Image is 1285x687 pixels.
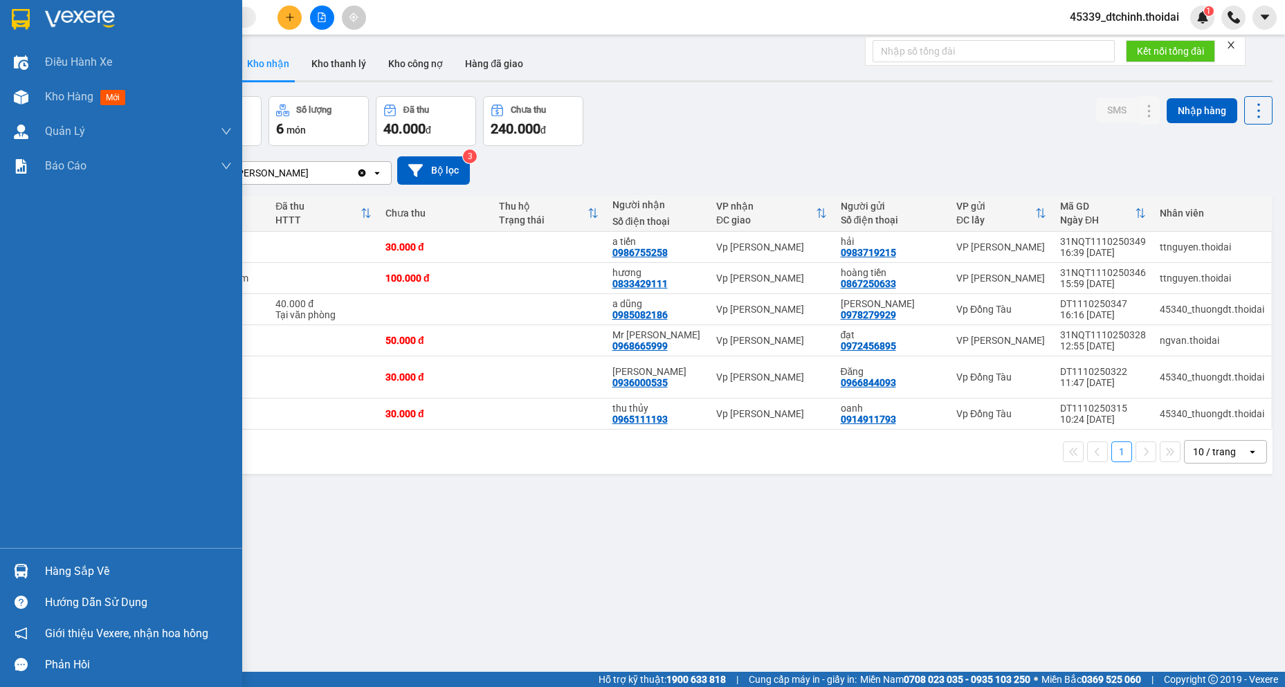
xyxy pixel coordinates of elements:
span: notification [15,627,28,640]
th: Toggle SortBy [1053,195,1153,232]
div: 11:47 [DATE] [1060,377,1146,388]
div: 50.000 đ [385,335,485,346]
div: 12:55 [DATE] [1060,340,1146,351]
div: Người nhận [612,199,703,210]
span: đ [540,125,546,136]
svg: open [1247,446,1258,457]
div: hoàng tiền [841,267,942,278]
div: Tại văn phòng [275,309,372,320]
div: 0972456895 [841,340,896,351]
img: warehouse-icon [14,125,28,139]
div: Ngày ĐH [1060,214,1135,226]
div: Trạng thái [499,214,587,226]
div: Phản hồi [45,654,232,675]
img: phone-icon [1228,11,1240,24]
div: Vp [PERSON_NAME] [716,335,826,346]
span: Miền Bắc [1041,672,1141,687]
img: warehouse-icon [14,564,28,578]
span: down [221,161,232,172]
div: 30.000 đ [385,372,485,383]
div: Mã GD [1060,201,1135,212]
button: file-add [310,6,334,30]
div: hải [841,236,942,247]
img: logo-vxr [12,9,30,30]
div: 31NQT1110250328 [1060,329,1146,340]
span: 1 [1206,6,1211,16]
div: VP nhận [716,201,815,212]
button: aim [342,6,366,30]
div: đạt [841,329,942,340]
div: 45340_thuongdt.thoidai [1160,408,1264,419]
button: SMS [1096,98,1138,122]
span: Quản Lý [45,122,85,140]
input: Nhập số tổng đài [873,40,1115,62]
div: Nhân viên [1160,208,1264,219]
div: 0985082186 [612,309,668,320]
span: Kho hàng [45,90,93,103]
div: 0965111193 [612,414,668,425]
span: Điều hành xe [45,53,112,71]
div: 16:39 [DATE] [1060,247,1146,258]
div: VP [PERSON_NAME] [956,273,1046,284]
div: Chưa thu [511,105,546,115]
span: down [221,126,232,137]
div: Đăng [841,366,942,377]
div: Đã thu [275,201,361,212]
img: warehouse-icon [14,55,28,70]
div: 0968665999 [612,340,668,351]
div: Vp Đồng Tàu [956,304,1046,315]
div: Thu hộ [499,201,587,212]
div: Người gửi [841,201,942,212]
th: Toggle SortBy [492,195,605,232]
div: ĐC lấy [956,214,1035,226]
input: Selected Vp Lê Hoàn. [310,166,311,180]
div: 0833429111 [612,278,668,289]
strong: 0369 525 060 [1082,674,1141,685]
div: ĐC giao [716,214,815,226]
div: DT1110250322 [1060,366,1146,377]
span: caret-down [1259,11,1271,24]
span: Hỗ trợ kỹ thuật: [599,672,726,687]
svg: open [372,167,383,178]
sup: 1 [1204,6,1214,16]
div: DT1110250347 [1060,298,1146,309]
div: 15:59 [DATE] [1060,278,1146,289]
div: Đã thu [403,105,429,115]
button: Chưa thu240.000đ [483,96,583,146]
strong: 0708 023 035 - 0935 103 250 [904,674,1030,685]
span: Giới thiệu Vexere, nhận hoa hồng [45,625,208,642]
div: ttnguyen.thoidai [1160,241,1264,253]
span: file-add [317,12,327,22]
div: 45340_thuongdt.thoidai [1160,304,1264,315]
button: Hàng đã giao [454,47,534,80]
div: 0983719215 [841,247,896,258]
span: message [15,658,28,671]
div: 0978279929 [841,309,896,320]
button: 1 [1111,441,1132,462]
span: plus [285,12,295,22]
span: đ [426,125,431,136]
span: Báo cáo [45,157,86,174]
span: ⚪️ [1034,677,1038,682]
button: Kho thanh lý [300,47,377,80]
div: thu thủy [612,403,703,414]
div: c ngọc [841,298,942,309]
div: Chưa thu [385,208,485,219]
span: close [1226,40,1236,50]
div: Hàng sắp về [45,561,232,582]
div: 40.000 đ [275,298,372,309]
span: món [286,125,306,136]
div: a tiến [612,236,703,247]
div: Vp [PERSON_NAME] [716,241,826,253]
svg: Clear value [356,167,367,178]
div: 0986755258 [612,247,668,258]
img: warehouse-icon [14,90,28,104]
div: 0867250633 [841,278,896,289]
button: caret-down [1252,6,1277,30]
span: 45339_dtchinh.thoidai [1059,8,1190,26]
div: a dũng [612,298,703,309]
div: 31NQT1110250349 [1060,236,1146,247]
th: Toggle SortBy [949,195,1053,232]
span: | [1151,672,1154,687]
div: VP gửi [956,201,1035,212]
